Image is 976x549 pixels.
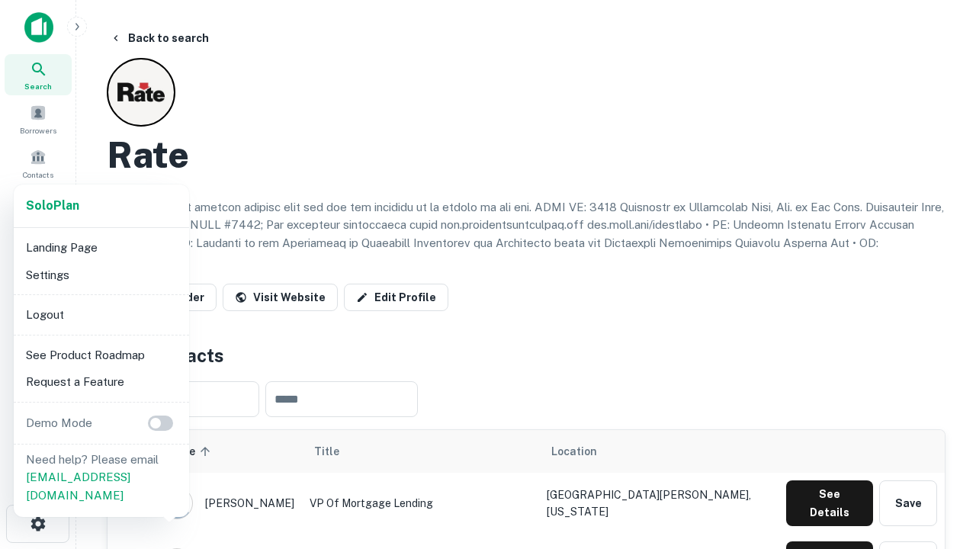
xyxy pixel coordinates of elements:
li: Request a Feature [20,368,183,396]
a: [EMAIL_ADDRESS][DOMAIN_NAME] [26,470,130,502]
li: Logout [20,301,183,329]
li: Settings [20,262,183,289]
li: See Product Roadmap [20,342,183,369]
li: Landing Page [20,234,183,262]
iframe: Chat Widget [900,378,976,451]
strong: Solo Plan [26,198,79,213]
a: SoloPlan [26,197,79,215]
p: Need help? Please email [26,451,177,505]
p: Demo Mode [20,414,98,432]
